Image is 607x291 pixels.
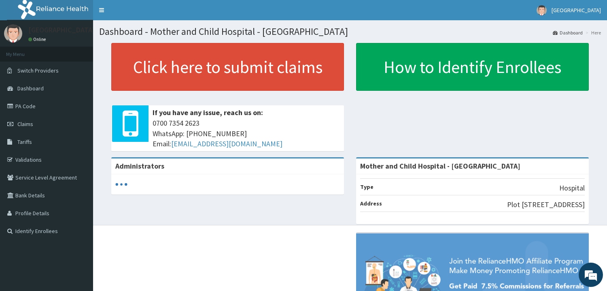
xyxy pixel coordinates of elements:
strong: Mother and Child Hospital - [GEOGRAPHIC_DATA] [360,161,520,171]
span: Switch Providers [17,67,59,74]
img: User Image [4,24,22,43]
span: Tariffs [17,138,32,145]
span: [GEOGRAPHIC_DATA] [552,6,601,14]
b: If you have any issue, reach us on: [153,108,263,117]
p: [GEOGRAPHIC_DATA] [28,26,95,34]
img: User Image [537,5,547,15]
a: Click here to submit claims [111,43,344,91]
span: Dashboard [17,85,44,92]
p: Plot [STREET_ADDRESS] [507,199,585,210]
span: 0700 7354 2623 WhatsApp: [PHONE_NUMBER] Email: [153,118,340,149]
a: How to Identify Enrollees [356,43,589,91]
b: Administrators [115,161,164,171]
h1: Dashboard - Mother and Child Hospital - [GEOGRAPHIC_DATA] [99,26,601,37]
p: Hospital [559,183,585,193]
span: Claims [17,120,33,128]
a: Dashboard [553,29,583,36]
a: Online [28,36,48,42]
a: [EMAIL_ADDRESS][DOMAIN_NAME] [171,139,282,148]
b: Type [360,183,374,190]
b: Address [360,200,382,207]
li: Here [584,29,601,36]
svg: audio-loading [115,178,127,190]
